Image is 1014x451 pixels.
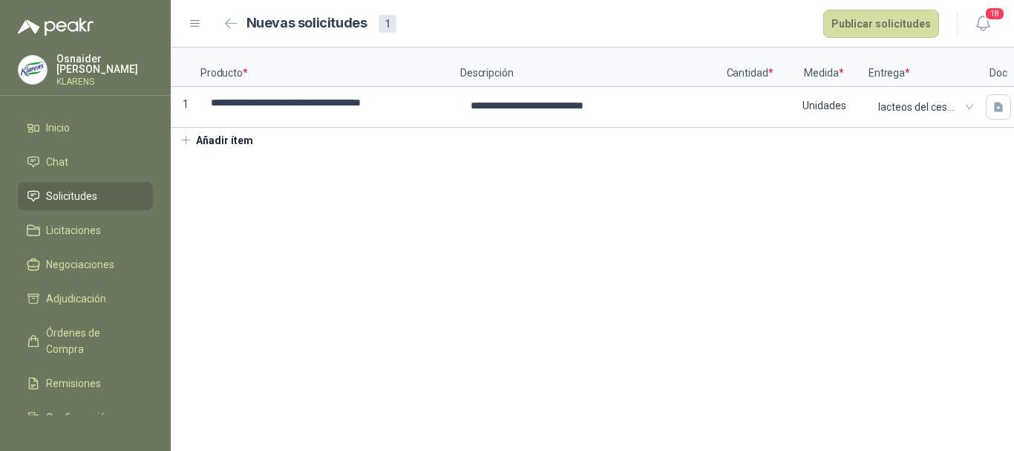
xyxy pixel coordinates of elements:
[379,15,396,33] div: 1
[18,18,94,36] img: Logo peakr
[18,148,153,176] a: Chat
[969,10,996,37] button: 18
[46,188,97,204] span: Solicitudes
[781,88,867,123] div: Unidades
[878,96,970,118] span: lacteos del cesar s.a
[46,375,101,392] span: Remisiones
[246,13,367,34] h2: Nuevas solicitudes
[823,10,939,38] button: Publicar solicitudes
[18,319,153,363] a: Órdenes de Compra
[18,216,153,244] a: Licitaciones
[46,154,68,170] span: Chat
[460,48,720,87] p: Descripción
[18,250,153,279] a: Negociaciones
[18,114,153,142] a: Inicio
[46,325,139,357] span: Órdenes de Compra
[46,409,111,426] span: Configuración
[18,403,153,432] a: Configuración
[18,285,153,313] a: Adjudicación
[46,120,70,136] span: Inicio
[46,256,114,273] span: Negociaciones
[171,87,200,128] p: 1
[18,369,153,398] a: Remisiones
[720,48,779,87] p: Cantidad
[984,7,1005,21] span: 18
[56,77,153,86] p: KLARENS
[56,53,153,74] p: Osnaider [PERSON_NAME]
[18,182,153,210] a: Solicitudes
[46,222,101,239] span: Licitaciones
[869,48,980,87] p: Entrega
[171,128,262,153] button: Añadir ítem
[200,48,460,87] p: Producto
[19,56,47,84] img: Company Logo
[779,48,869,87] p: Medida
[46,291,106,307] span: Adjudicación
